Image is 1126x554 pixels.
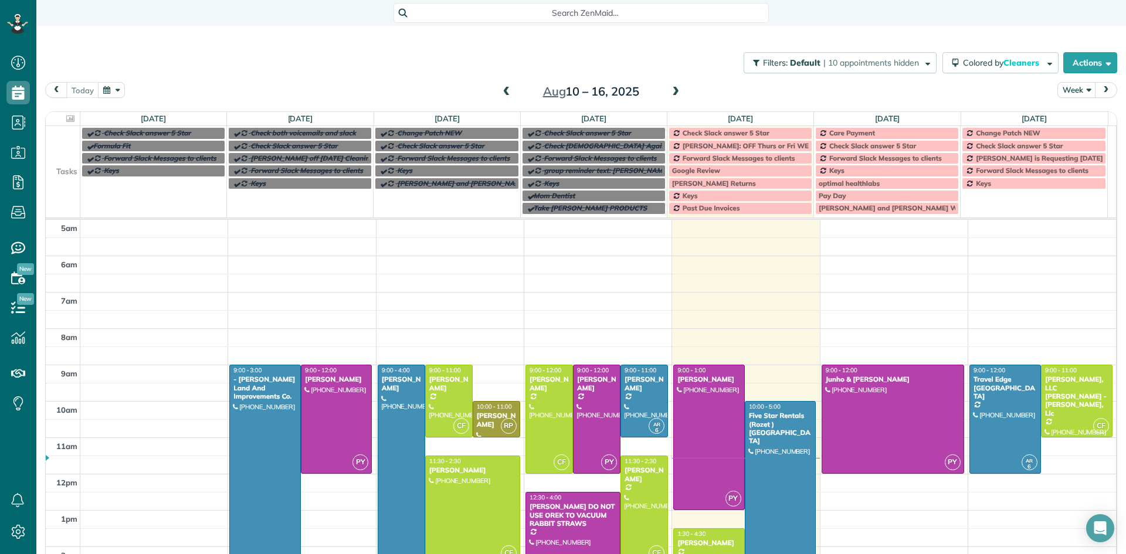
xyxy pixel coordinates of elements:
[819,203,980,212] span: [PERSON_NAME] and [PERSON_NAME] Wedding
[61,223,77,233] span: 5am
[976,128,1040,137] span: Change Patch NEW
[501,418,517,434] span: RP
[976,141,1063,150] span: Check Slack answer 5 Star
[677,530,706,538] span: 1:30 - 4:30
[104,128,191,137] span: Check Slack answer 5 Star
[544,166,669,175] span: group reminder text: [PERSON_NAME]
[429,366,461,374] span: 9:00 - 11:00
[61,332,77,342] span: 8am
[974,366,1005,374] span: 9:00 - 12:00
[1063,52,1117,73] button: Actions
[1086,514,1114,542] div: Open Intercom Messenger
[544,154,657,162] span: Forward Slack Messages to clients
[1045,366,1077,374] span: 9:00 - 11:00
[66,82,99,98] button: today
[17,263,34,275] span: New
[93,141,130,150] span: Formula Fit
[1026,457,1033,464] span: AR
[104,154,216,162] span: Forward Slack Messages to clients
[829,128,875,137] span: Care Payment
[1093,418,1109,434] span: CF
[683,154,795,162] span: Forward Slack Messages to clients
[530,494,561,501] span: 12:30 - 4:00
[829,154,942,162] span: Forward Slack Messages to clients
[534,191,575,200] span: Mom Dentist
[543,84,566,98] span: Aug
[1095,82,1117,98] button: next
[250,128,356,137] span: Check both voicemails and slack
[728,114,753,123] a: [DATE]
[725,491,741,507] span: PY
[625,457,656,465] span: 11:30 - 2:30
[790,57,821,68] span: Default
[976,166,1088,175] span: Forward Slack Messages to clients
[819,179,880,188] span: optimal healthlabs
[397,141,484,150] span: Check Slack answer 5 Star
[250,154,412,162] span: [PERSON_NAME] off [DATE] Cleaning Restaurant
[45,82,67,98] button: prev
[250,166,363,175] span: Forward Slack Messages to clients
[577,366,609,374] span: 9:00 - 12:00
[976,179,991,188] span: Keys
[973,375,1037,400] div: Travel Edge [GEOGRAPHIC_DATA]
[381,375,422,392] div: [PERSON_NAME]
[829,166,844,175] span: Keys
[61,296,77,305] span: 7am
[304,375,369,383] div: [PERSON_NAME]
[653,421,660,427] span: AR
[677,539,741,547] div: [PERSON_NAME]
[397,179,584,188] span: [PERSON_NAME] and [PERSON_NAME] Off Every [DATE]
[763,57,788,68] span: Filters:
[534,203,647,212] span: Take [PERSON_NAME] PRODUCTS
[672,179,756,188] span: [PERSON_NAME] Returns
[429,457,461,465] span: 11:30 - 2:30
[397,166,412,175] span: Keys
[826,366,857,374] span: 9:00 - 12:00
[250,179,266,188] span: Keys
[748,412,813,446] div: Five Star Rentals (Rozet ) [GEOGRAPHIC_DATA]
[601,454,617,470] span: PY
[17,293,34,305] span: New
[305,366,337,374] span: 9:00 - 12:00
[435,114,460,123] a: [DATE]
[429,375,469,392] div: [PERSON_NAME]
[477,403,512,410] span: 10:00 - 11:00
[624,375,664,392] div: [PERSON_NAME]
[683,203,740,212] span: Past Due Invoices
[581,114,606,123] a: [DATE]
[288,114,313,123] a: [DATE]
[875,114,900,123] a: [DATE]
[554,454,569,470] span: CF
[576,375,617,392] div: [PERSON_NAME]
[942,52,1059,73] button: Colored byCleaners
[829,141,916,150] span: Check Slack answer 5 Star
[141,114,166,123] a: [DATE]
[104,166,119,175] span: Keys
[476,412,517,429] div: [PERSON_NAME]
[250,141,337,150] span: Check Slack answer 5 Star
[738,52,937,73] a: Filters: Default | 10 appointments hidden
[683,191,698,200] span: Keys
[544,179,559,188] span: Keys
[749,403,781,410] span: 10:00 - 5:00
[56,405,77,414] span: 10am
[56,478,77,487] span: 12pm
[624,466,664,483] div: [PERSON_NAME]
[819,191,846,200] span: Pay Day
[233,375,297,400] div: - [PERSON_NAME] Land And Improvements Co.
[352,454,368,470] span: PY
[945,454,961,470] span: PY
[397,154,510,162] span: Forward Slack Messages to clients
[544,141,714,150] span: Check [DEMOGRAPHIC_DATA] Against Spreadsheet
[1022,461,1037,473] small: 6
[1022,114,1047,123] a: [DATE]
[744,52,937,73] button: Filters: Default | 10 appointments hidden
[625,366,656,374] span: 9:00 - 11:00
[672,166,720,175] span: Google Review
[825,375,961,383] div: Junho & [PERSON_NAME]
[518,85,664,98] h2: 10 – 16, 2025
[397,128,461,137] span: Change Patch NEW
[683,128,769,137] span: Check Slack answer 5 Star
[529,375,569,392] div: [PERSON_NAME]
[544,128,631,137] span: Check Slack answer 5 Star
